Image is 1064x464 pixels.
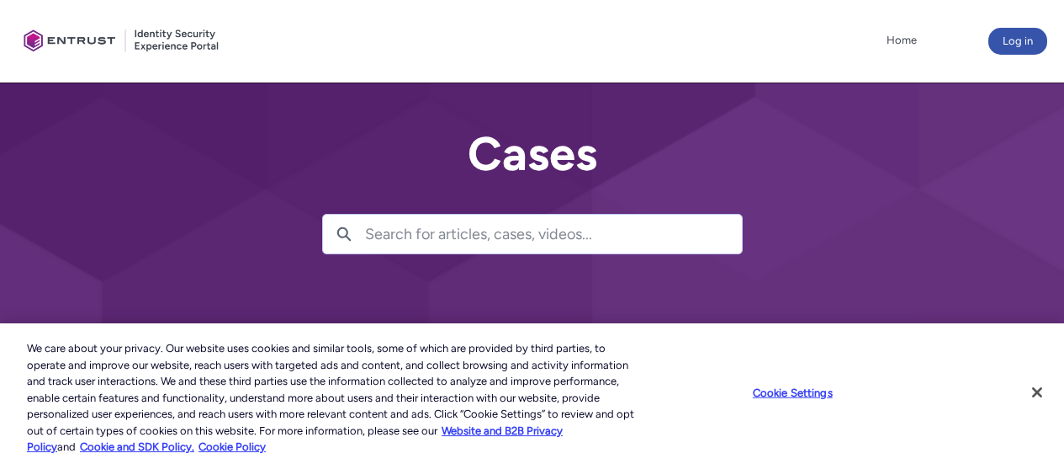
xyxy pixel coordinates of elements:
h2: Cases [322,128,743,180]
button: Close [1019,374,1056,411]
a: Cookie and SDK Policy. [80,440,194,453]
a: Cookie Policy [199,440,266,453]
a: Home [882,28,921,53]
button: Cookie Settings [740,376,845,409]
input: Search for articles, cases, videos... [365,215,742,253]
button: Log in [988,28,1047,55]
div: We care about your privacy. Our website uses cookies and similar tools, some of which are provide... [27,340,638,456]
button: Search [323,215,365,253]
